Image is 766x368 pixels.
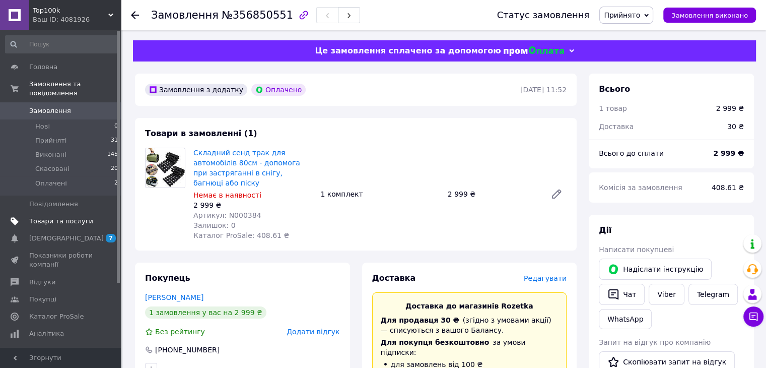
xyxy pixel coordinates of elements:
div: 2 999 ₴ [193,200,312,210]
span: Каталог ProSale [29,312,84,321]
button: Надіслати інструкцію [599,259,712,280]
span: Покупець [145,273,190,283]
span: №356850551 [222,9,293,21]
span: Головна [29,63,57,72]
span: Нові [35,122,50,131]
span: 0 [114,122,118,131]
div: за умови підписки: [381,337,559,357]
span: Top100k [33,6,108,15]
span: Оплачені [35,179,67,188]
span: Відгуки [29,278,55,287]
span: 7 [106,234,116,242]
span: Немає в наявності [193,191,261,199]
span: Прийняті [35,136,66,145]
span: Запит на відгук про компанію [599,338,711,346]
button: Чат з покупцем [743,306,763,327]
div: Замовлення з додатку [145,84,247,96]
span: Покупці [29,295,56,304]
div: Статус замовлення [497,10,590,20]
time: [DATE] 11:52 [520,86,567,94]
span: Повідомлення [29,200,78,209]
span: Каталог ProSale: 408.61 ₴ [193,231,289,239]
a: [PERSON_NAME] [145,293,203,301]
span: Доставка [599,122,634,131]
span: 2 [114,179,118,188]
span: Редагувати [524,274,567,282]
span: 31 [111,136,118,145]
div: [PHONE_NUMBER] [154,345,221,355]
a: Складний сенд трак для автомобілів 80см - допомога при застряганні в снігу, багнюці або піску [193,149,300,187]
div: Ваш ID: 4081926 [33,15,121,24]
button: Замовлення виконано [663,8,756,23]
div: 1 замовлення у вас на 2 999 ₴ [145,306,266,319]
div: 1 комплект [316,187,443,201]
span: 408.61 ₴ [712,183,744,192]
div: Повернутися назад [131,10,139,20]
div: 30 ₴ [721,115,750,138]
span: 20 [111,164,118,173]
span: Замовлення та повідомлення [29,80,121,98]
span: Це замовлення сплачено за допомогою [315,46,501,55]
span: Доставка до магазинів Rozetka [405,302,533,310]
button: Чат [599,284,645,305]
input: Пошук [5,35,119,53]
span: Всього [599,84,630,94]
div: 2 999 ₴ [716,103,744,113]
span: Для покупця безкоштовно [381,338,490,346]
span: Прийнято [604,11,640,19]
span: Написати покупцеві [599,246,674,254]
img: Складний сенд трак для автомобілів 80см - допомога при застряганні в снігу, багнюці або піску [146,148,184,188]
span: Аналітика [29,329,64,338]
span: Без рейтингу [155,328,205,336]
a: WhatsApp [599,309,652,329]
a: Telegram [688,284,738,305]
a: Viber [649,284,684,305]
div: 2 999 ₴ [444,187,542,201]
span: Замовлення [151,9,219,21]
span: Замовлення [29,106,71,115]
span: Для продавця 30 ₴ [381,316,459,324]
div: Оплачено [251,84,306,96]
b: 2 999 ₴ [713,149,744,157]
span: 145 [107,150,118,159]
img: evopay logo [504,46,564,56]
span: Комісія за замовлення [599,183,682,192]
span: Товари та послуги [29,217,93,226]
span: Товари в замовленні (1) [145,129,257,138]
span: 1 товар [599,104,627,112]
span: Скасовані [35,164,69,173]
a: Редагувати [546,184,567,204]
span: Дії [599,225,611,235]
span: Управління сайтом [29,346,93,364]
span: Всього до сплати [599,149,664,157]
span: Замовлення виконано [671,12,748,19]
span: Артикул: N000384 [193,211,261,219]
span: Залишок: 0 [193,221,236,229]
span: Виконані [35,150,66,159]
span: Показники роботи компанії [29,251,93,269]
span: Доставка [372,273,416,283]
span: Додати відгук [287,328,339,336]
span: [DEMOGRAPHIC_DATA] [29,234,104,243]
div: (згідно з умовами акції) — списуються з вашого Балансу. [381,315,559,335]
